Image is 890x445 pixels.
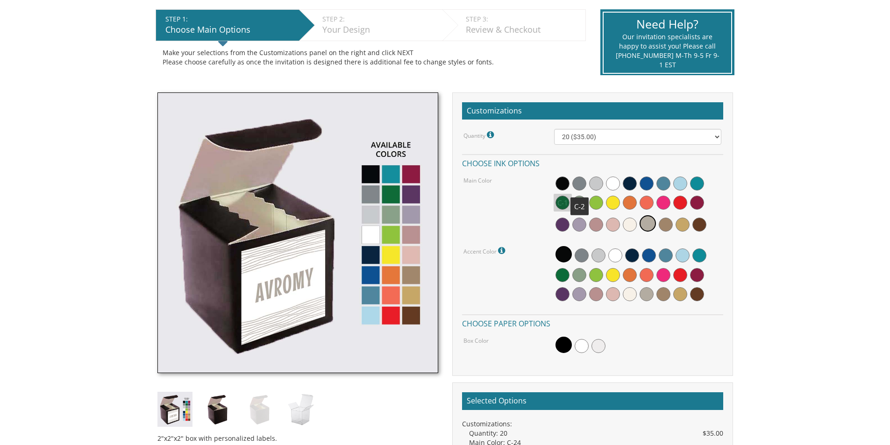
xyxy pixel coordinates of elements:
div: STEP 2: [322,14,438,24]
div: Make your selections from the Customizations panel on the right and click NEXT Please choose care... [163,48,579,67]
div: Review & Checkout [466,24,581,36]
img: clear-box.jpg [284,392,319,427]
label: Main Color [463,177,492,184]
img: fb_style18.jpg [157,392,192,427]
img: fb_style18.jpg [157,92,438,373]
label: Quantity [463,129,496,141]
h4: Choose ink options [462,154,723,170]
div: STEP 3: [466,14,581,24]
div: Quantity: 20 [469,429,723,438]
img: white-box.jpg [242,392,277,427]
label: Accent Color [463,245,507,257]
span: 2"x2"x2" b [157,434,190,443]
h2: Customizations [462,102,723,120]
div: Customizations: [462,419,723,429]
h2: Selected Options [462,392,723,410]
label: Box Color [463,337,489,345]
span: $35.00 [703,429,723,438]
div: Choose Main Options [165,24,294,36]
div: Our invitation specialists are happy to assist you! Please call [PHONE_NUMBER] M-Th 9-5 Fr 9-1 EST [615,32,719,70]
div: STEP 1: [165,14,294,24]
img: black-box.jpg [199,392,235,427]
div: Your Design [322,24,438,36]
h4: Choose paper options [462,314,723,331]
div: Need Help? [615,16,719,33]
